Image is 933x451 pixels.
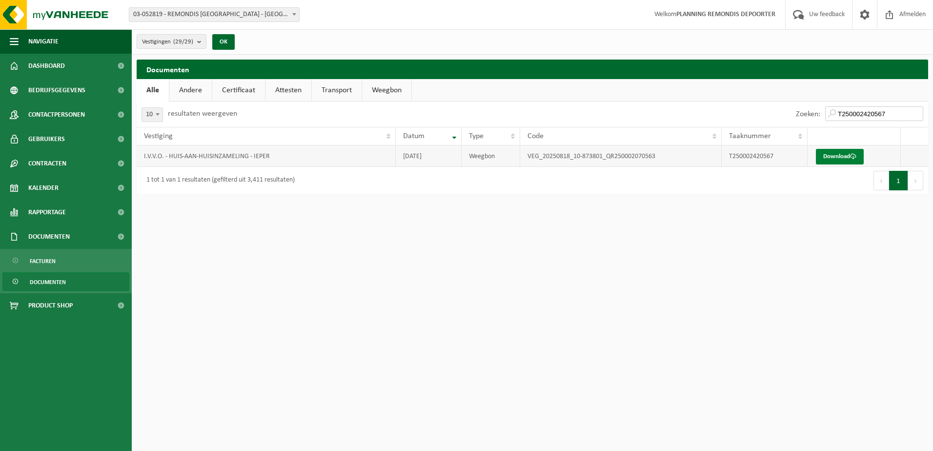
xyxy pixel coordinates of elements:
[142,35,193,49] span: Vestigingen
[28,293,73,318] span: Product Shop
[137,34,206,49] button: Vestigingen(29/29)
[168,110,237,118] label: resultaten weergeven
[312,79,362,102] a: Transport
[527,132,544,140] span: Code
[28,176,59,200] span: Kalender
[816,149,864,164] a: Download
[676,11,775,18] strong: PLANNING REMONDIS DEPOORTER
[30,252,56,270] span: Facturen
[137,79,169,102] a: Alle
[520,145,722,167] td: VEG_20250818_10-873801_QR250002070563
[144,132,173,140] span: Vestiging
[212,79,265,102] a: Certificaat
[722,145,808,167] td: T250002420567
[173,39,193,45] count: (29/29)
[873,171,889,190] button: Previous
[28,200,66,225] span: Rapportage
[142,108,162,122] span: 10
[2,272,129,291] a: Documenten
[28,127,65,151] span: Gebruikers
[396,145,462,167] td: [DATE]
[462,145,520,167] td: Weegbon
[28,78,85,102] span: Bedrijfsgegevens
[28,151,66,176] span: Contracten
[28,225,70,249] span: Documenten
[212,34,235,50] button: OK
[137,145,396,167] td: I.V.V.O. - HUIS-AAN-HUISINZAMELING - IEPER
[142,172,295,189] div: 1 tot 1 van 1 resultaten (gefilterd uit 3,411 resultaten)
[908,171,923,190] button: Next
[28,102,85,127] span: Contactpersonen
[129,7,300,22] span: 03-052819 - REMONDIS WEST-VLAANDEREN - OOSTENDE
[796,110,820,118] label: Zoeken:
[28,29,59,54] span: Navigatie
[729,132,771,140] span: Taaknummer
[142,107,163,122] span: 10
[2,251,129,270] a: Facturen
[137,60,928,79] h2: Documenten
[30,273,66,291] span: Documenten
[362,79,411,102] a: Weegbon
[469,132,484,140] span: Type
[889,171,908,190] button: 1
[169,79,212,102] a: Andere
[129,8,299,21] span: 03-052819 - REMONDIS WEST-VLAANDEREN - OOSTENDE
[265,79,311,102] a: Attesten
[28,54,65,78] span: Dashboard
[403,132,425,140] span: Datum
